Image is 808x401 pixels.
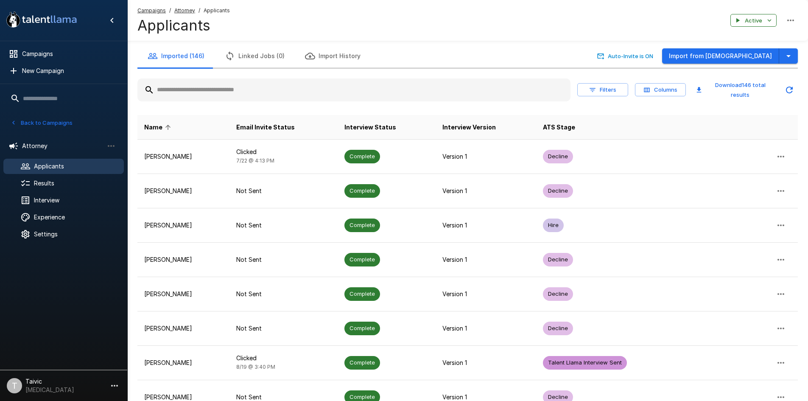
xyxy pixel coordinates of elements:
[236,122,295,132] span: Email Invite Status
[137,44,215,68] button: Imported (146)
[344,393,380,401] span: Complete
[215,44,295,68] button: Linked Jobs (0)
[344,187,380,195] span: Complete
[144,324,223,333] p: [PERSON_NAME]
[236,324,331,333] p: Not Sent
[543,152,573,160] span: Decline
[137,17,230,34] h4: Applicants
[635,83,686,96] button: Columns
[204,6,230,15] span: Applicants
[344,255,380,264] span: Complete
[295,44,371,68] button: Import History
[169,6,171,15] span: /
[442,122,496,132] span: Interview Version
[577,83,628,96] button: Filters
[236,290,331,298] p: Not Sent
[543,359,627,367] span: Talent Llama Interview Sent
[781,81,798,98] button: Updated Today - 5:01 PM
[442,152,529,161] p: Version 1
[199,6,200,15] span: /
[344,152,380,160] span: Complete
[543,393,573,401] span: Decline
[144,255,223,264] p: [PERSON_NAME]
[730,14,777,27] button: Active
[344,324,380,332] span: Complete
[144,290,223,298] p: [PERSON_NAME]
[344,290,380,298] span: Complete
[543,221,564,229] span: Hire
[144,359,223,367] p: [PERSON_NAME]
[596,50,655,63] button: Auto-Invite is ON
[442,290,529,298] p: Version 1
[144,152,223,161] p: [PERSON_NAME]
[442,187,529,195] p: Version 1
[662,48,779,64] button: Import from [DEMOGRAPHIC_DATA]
[693,79,777,101] button: Download146 total results
[144,122,173,132] span: Name
[236,221,331,230] p: Not Sent
[236,364,275,370] span: 8/19 @ 3:40 PM
[543,122,575,132] span: ATS Stage
[236,255,331,264] p: Not Sent
[236,148,331,156] p: Clicked
[442,324,529,333] p: Version 1
[543,290,573,298] span: Decline
[137,7,166,14] u: Campaigns
[442,221,529,230] p: Version 1
[144,187,223,195] p: [PERSON_NAME]
[236,157,274,164] span: 7/22 @ 4:13 PM
[543,187,573,195] span: Decline
[543,324,573,332] span: Decline
[236,187,331,195] p: Not Sent
[442,359,529,367] p: Version 1
[174,7,195,14] u: Attorney
[344,122,396,132] span: Interview Status
[344,359,380,367] span: Complete
[543,255,573,264] span: Decline
[236,354,331,362] p: Clicked
[144,221,223,230] p: [PERSON_NAME]
[344,221,380,229] span: Complete
[442,255,529,264] p: Version 1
